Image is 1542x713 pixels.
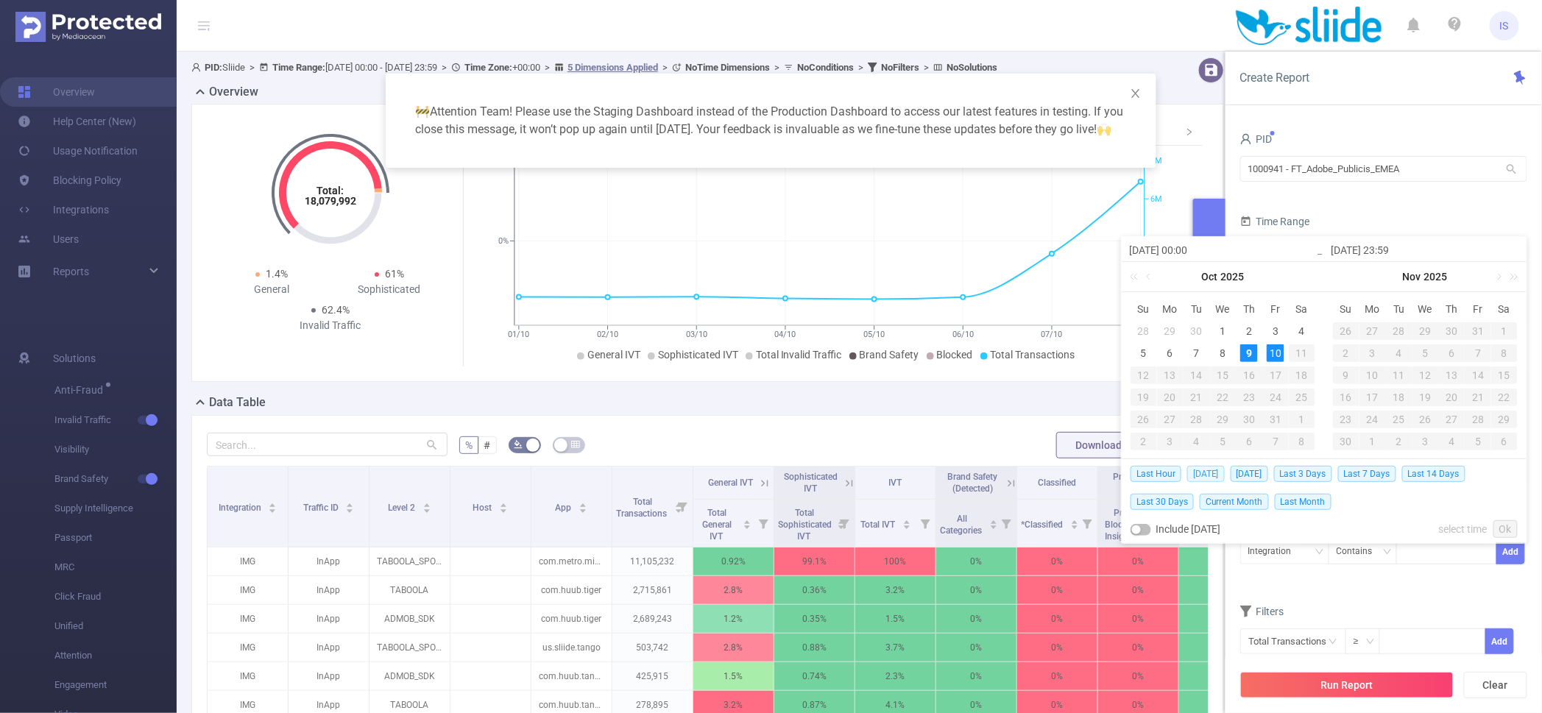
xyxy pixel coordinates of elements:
[1412,344,1439,362] div: 5
[1289,433,1315,450] div: 8
[1333,322,1359,340] div: 26
[1491,320,1518,342] td: November 1, 2025
[1210,433,1237,450] div: 5
[1157,364,1184,386] td: October 13, 2025
[1240,133,1273,145] span: PID
[1438,302,1465,316] span: Th
[1386,342,1412,364] td: November 4, 2025
[1354,629,1369,653] div: ≥
[1210,408,1237,430] td: October 29, 2025
[1240,71,1310,85] span: Create Report
[1236,411,1262,428] div: 30
[1289,386,1315,408] td: October 25, 2025
[1262,408,1289,430] td: October 31, 2025
[1262,386,1289,408] td: October 24, 2025
[1262,366,1289,384] div: 17
[1214,344,1231,362] div: 8
[1184,408,1210,430] td: October 28, 2025
[1184,298,1210,320] th: Tue
[1135,322,1153,340] div: 28
[1359,342,1386,364] td: November 3, 2025
[1438,320,1465,342] td: October 30, 2025
[1315,547,1324,558] i: icon: down
[1439,515,1488,543] a: select time
[1438,411,1465,428] div: 27
[1289,389,1315,406] div: 25
[1491,389,1518,406] div: 22
[1333,411,1359,428] div: 23
[1129,241,1317,259] input: Start date
[1131,433,1157,450] div: 2
[1184,302,1210,316] span: Tu
[1359,344,1386,362] div: 3
[1293,322,1311,340] div: 4
[1200,262,1220,291] a: Oct
[1359,389,1386,406] div: 17
[1412,298,1439,320] th: Wed
[1465,433,1491,450] div: 5
[1157,320,1184,342] td: September 29, 2025
[1491,433,1518,450] div: 6
[1131,494,1194,510] span: Last 30 Days
[1236,320,1262,342] td: October 2, 2025
[1157,430,1184,453] td: November 3, 2025
[1236,389,1262,406] div: 23
[1157,386,1184,408] td: October 20, 2025
[1465,389,1491,406] div: 21
[1236,302,1262,316] span: Th
[1131,386,1157,408] td: October 19, 2025
[1386,298,1412,320] th: Tue
[1131,389,1157,406] div: 19
[1412,302,1439,316] span: We
[1157,342,1184,364] td: October 6, 2025
[1359,411,1386,428] div: 24
[1188,322,1206,340] div: 30
[1131,320,1157,342] td: September 28, 2025
[1184,430,1210,453] td: November 4, 2025
[1464,672,1527,698] button: Clear
[1438,366,1465,384] div: 13
[1333,320,1359,342] td: October 26, 2025
[1210,366,1237,384] div: 15
[1184,411,1210,428] div: 28
[1131,515,1221,543] div: Include [DATE]
[1210,364,1237,386] td: October 15, 2025
[1131,298,1157,320] th: Sun
[1491,344,1518,362] div: 8
[1240,672,1454,698] button: Run Report
[1184,320,1210,342] td: September 30, 2025
[1236,408,1262,430] td: October 30, 2025
[1491,342,1518,364] td: November 8, 2025
[1187,466,1225,482] span: [DATE]
[1331,241,1519,259] input: End date
[1333,298,1359,320] th: Sun
[1465,386,1491,408] td: November 21, 2025
[1412,386,1439,408] td: November 19, 2025
[1386,302,1412,316] span: Tu
[1333,364,1359,386] td: November 9, 2025
[1359,366,1386,384] div: 10
[1386,364,1412,386] td: November 11, 2025
[1465,322,1491,340] div: 31
[1289,366,1315,384] div: 18
[1338,466,1396,482] span: Last 7 Days
[1386,411,1412,428] div: 25
[1184,433,1210,450] div: 4
[1131,430,1157,453] td: November 2, 2025
[1240,344,1258,362] div: 9
[1262,389,1289,406] div: 24
[1359,430,1386,453] td: December 1, 2025
[1157,298,1184,320] th: Mon
[1412,322,1439,340] div: 29
[1485,628,1514,654] button: Add
[1184,389,1210,406] div: 21
[1275,494,1331,510] span: Last Month
[1333,433,1359,450] div: 30
[1262,411,1289,428] div: 31
[1131,408,1157,430] td: October 26, 2025
[1267,344,1284,362] div: 10
[1210,389,1237,406] div: 22
[403,91,1139,150] div: Attention Team! Please use the Staging Dashboard instead of the Production Dashboard to access ou...
[1491,364,1518,386] td: November 15, 2025
[1127,262,1146,291] a: Last year (Control + left)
